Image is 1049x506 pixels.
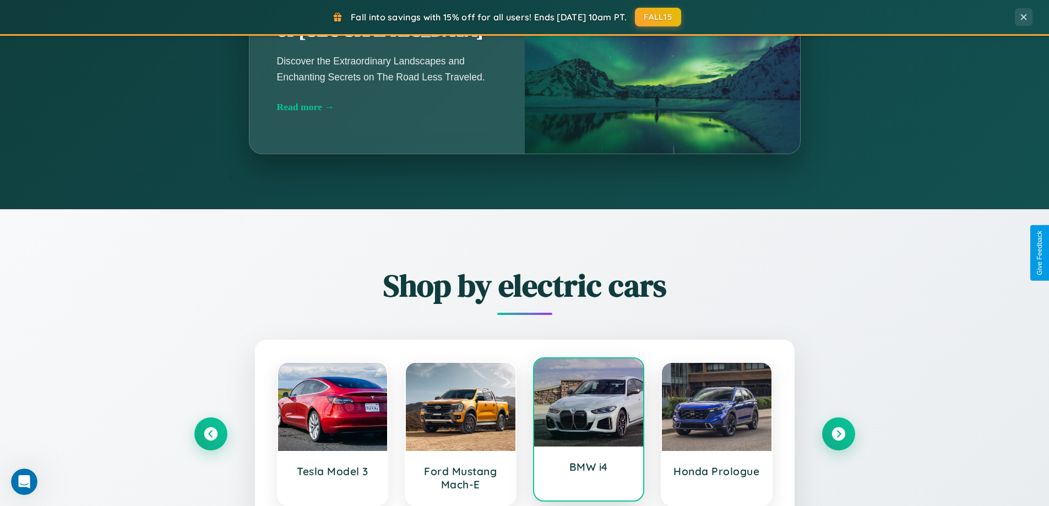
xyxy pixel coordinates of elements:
span: Fall into savings with 15% off for all users! Ends [DATE] 10am PT. [351,12,627,23]
h3: Tesla Model 3 [289,465,377,478]
div: Give Feedback [1036,231,1043,275]
div: Read more → [277,101,497,113]
button: FALL15 [635,8,681,26]
h3: Ford Mustang Mach-E [417,465,504,491]
h3: Honda Prologue [673,465,760,478]
h2: Shop by electric cars [194,264,855,307]
iframe: Intercom live chat [11,469,37,495]
p: Discover the Extraordinary Landscapes and Enchanting Secrets on The Road Less Traveled. [277,53,497,84]
h3: BMW i4 [545,460,633,474]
